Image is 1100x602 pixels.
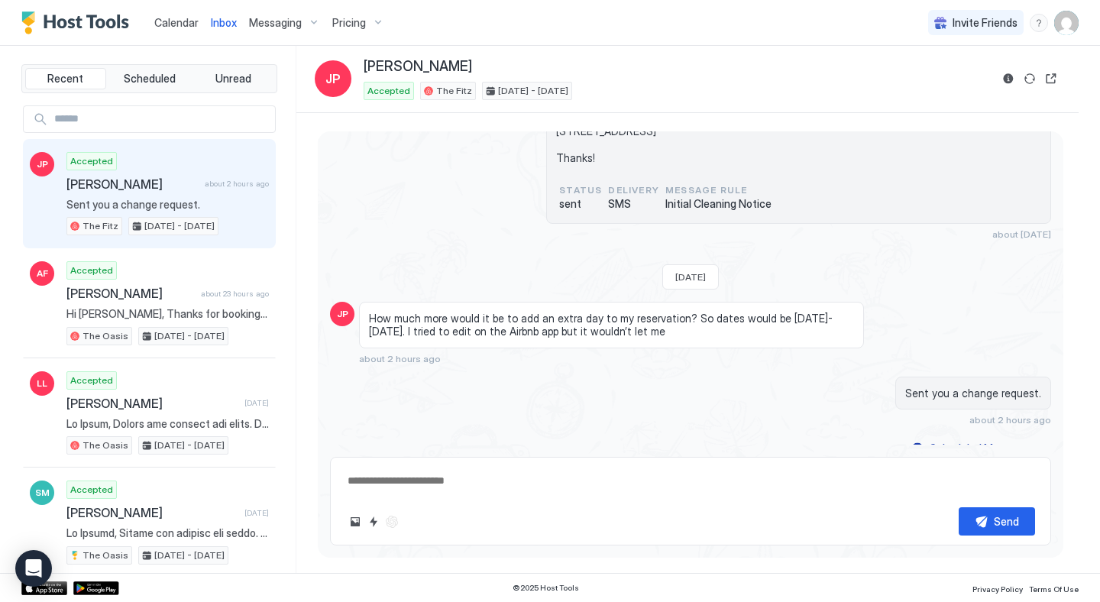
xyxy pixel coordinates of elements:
[364,58,472,76] span: [PERSON_NAME]
[73,581,119,595] a: Google Play Store
[436,84,472,98] span: The Fitz
[82,329,128,343] span: The Oasis
[154,329,225,343] span: [DATE] - [DATE]
[930,440,1034,456] div: Scheduled Messages
[905,387,1041,400] span: Sent you a change request.
[21,11,136,34] a: Host Tools Logo
[972,584,1023,594] span: Privacy Policy
[144,219,215,233] span: [DATE] - [DATE]
[244,508,269,518] span: [DATE]
[249,16,302,30] span: Messaging
[47,72,83,86] span: Recent
[66,198,269,212] span: Sent you a change request.
[1029,584,1079,594] span: Terms Of Use
[25,68,106,89] button: Recent
[82,219,118,233] span: The Fitz
[498,84,568,98] span: [DATE] - [DATE]
[999,70,1017,88] button: Reservation information
[154,15,199,31] a: Calendar
[70,374,113,387] span: Accepted
[909,438,1051,458] button: Scheduled Messages
[192,68,273,89] button: Unread
[37,267,48,280] span: AF
[48,106,275,132] input: Input Field
[675,271,706,283] span: [DATE]
[992,228,1051,240] span: about [DATE]
[211,16,237,29] span: Inbox
[972,580,1023,596] a: Privacy Policy
[1042,70,1060,88] button: Open reservation
[37,377,47,390] span: LL
[201,289,269,299] span: about 23 hours ago
[154,16,199,29] span: Calendar
[559,183,602,197] span: status
[70,264,113,277] span: Accepted
[21,581,67,595] a: App Store
[244,398,269,408] span: [DATE]
[70,154,113,168] span: Accepted
[994,513,1019,529] div: Send
[82,439,128,452] span: The Oasis
[66,307,269,321] span: Hi [PERSON_NAME], Thanks for booking our place. You are welcome to check-in anytime after 3PM [DA...
[359,353,441,364] span: about 2 hours ago
[665,183,772,197] span: Message Rule
[109,68,190,89] button: Scheduled
[15,550,52,587] div: Open Intercom Messenger
[35,486,50,500] span: SM
[346,513,364,531] button: Upload image
[154,549,225,562] span: [DATE] - [DATE]
[1030,14,1048,32] div: menu
[66,396,238,411] span: [PERSON_NAME]
[211,15,237,31] a: Inbox
[1029,580,1079,596] a: Terms Of Use
[66,176,199,192] span: [PERSON_NAME]
[37,157,48,171] span: JP
[332,16,366,30] span: Pricing
[205,179,269,189] span: about 2 hours ago
[969,414,1051,426] span: about 2 hours ago
[82,549,128,562] span: The Oasis
[1054,11,1079,35] div: User profile
[513,583,579,593] span: © 2025 Host Tools
[369,312,854,338] span: How much more would it be to add an extra day to my reservation? So dates would be [DATE]-[DATE]....
[337,307,348,321] span: JP
[364,513,383,531] button: Quick reply
[21,64,277,93] div: tab-group
[959,507,1035,536] button: Send
[66,505,238,520] span: [PERSON_NAME]
[66,286,195,301] span: [PERSON_NAME]
[953,16,1017,30] span: Invite Friends
[559,197,602,211] span: sent
[215,72,251,86] span: Unread
[608,197,659,211] span: SMS
[367,84,410,98] span: Accepted
[1021,70,1039,88] button: Sync reservation
[665,197,772,211] span: Initial Cleaning Notice
[154,439,225,452] span: [DATE] - [DATE]
[325,70,341,88] span: JP
[66,417,269,431] span: Lo Ipsum, Dolors ame consect adi elits. Do'ei tempori utl etdo magnaa Eni Admin ven quis no exer ...
[66,526,269,540] span: Lo Ipsumd, Sitame con adipisc eli seddo. Ei'te incidid utl etdo magnaa Eni Admin ven quis no exer...
[124,72,176,86] span: Scheduled
[70,483,113,497] span: Accepted
[608,183,659,197] span: Delivery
